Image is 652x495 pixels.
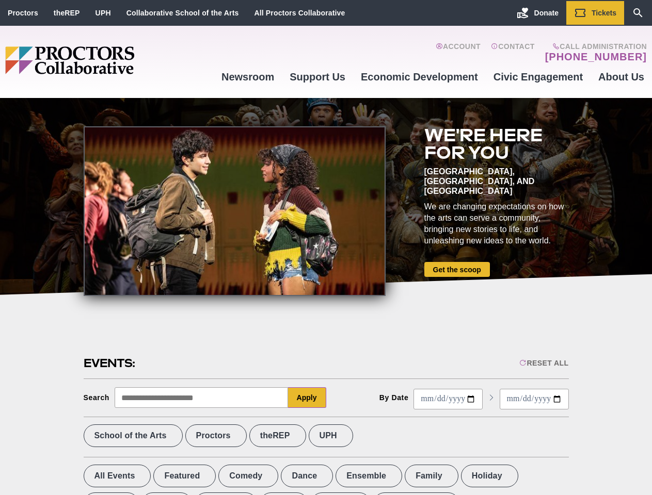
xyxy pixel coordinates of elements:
span: Donate [534,9,559,17]
h2: We're here for you [424,126,569,161]
label: Comedy [218,465,278,487]
h2: Events: [84,355,137,371]
a: Economic Development [353,63,486,91]
span: Tickets [592,9,616,17]
div: We are changing expectations on how the arts can serve a community, bringing new stories to life,... [424,201,569,246]
a: Account [436,42,481,63]
label: UPH [309,424,353,447]
label: School of the Arts [84,424,183,447]
a: Civic Engagement [486,63,591,91]
label: Featured [153,465,216,487]
a: Newsroom [214,63,282,91]
label: Proctors [185,424,247,447]
a: All Proctors Collaborative [254,9,345,17]
div: [GEOGRAPHIC_DATA], [GEOGRAPHIC_DATA], and [GEOGRAPHIC_DATA] [424,167,569,196]
a: Support Us [282,63,353,91]
label: Ensemble [336,465,402,487]
label: Family [405,465,458,487]
a: UPH [96,9,111,17]
a: Proctors [8,9,38,17]
span: Call Administration [542,42,647,51]
div: Reset All [519,359,568,367]
a: Get the scoop [424,262,490,277]
a: theREP [54,9,80,17]
label: All Events [84,465,151,487]
button: Apply [288,387,326,408]
label: Holiday [461,465,518,487]
label: Dance [281,465,333,487]
a: [PHONE_NUMBER] [545,51,647,63]
a: About Us [591,63,652,91]
img: Proctors logo [5,46,214,74]
a: Tickets [566,1,624,25]
div: Search [84,393,110,402]
a: Contact [491,42,535,63]
div: By Date [379,393,409,402]
a: Donate [509,1,566,25]
a: Search [624,1,652,25]
a: Collaborative School of the Arts [126,9,239,17]
label: theREP [249,424,306,447]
